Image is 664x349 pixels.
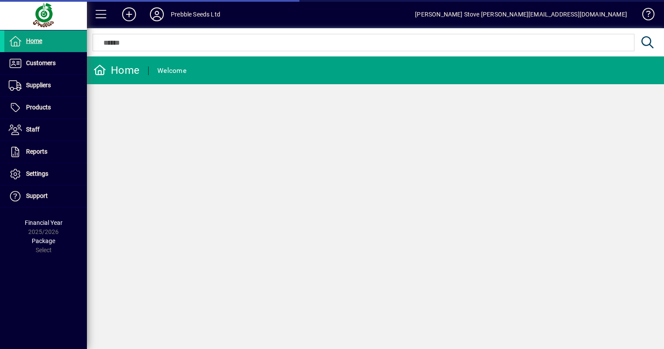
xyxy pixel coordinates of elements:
[26,148,47,155] span: Reports
[4,185,87,207] a: Support
[636,2,653,30] a: Knowledge Base
[26,104,51,111] span: Products
[26,82,51,89] span: Suppliers
[25,219,63,226] span: Financial Year
[115,7,143,22] button: Add
[26,126,40,133] span: Staff
[26,192,48,199] span: Support
[93,63,139,77] div: Home
[171,7,220,21] div: Prebble Seeds Ltd
[157,64,186,78] div: Welcome
[4,53,87,74] a: Customers
[4,163,87,185] a: Settings
[415,7,627,21] div: [PERSON_NAME] Stove [PERSON_NAME][EMAIL_ADDRESS][DOMAIN_NAME]
[26,37,42,44] span: Home
[4,97,87,119] a: Products
[26,170,48,177] span: Settings
[32,237,55,244] span: Package
[143,7,171,22] button: Profile
[4,119,87,141] a: Staff
[4,75,87,96] a: Suppliers
[4,141,87,163] a: Reports
[26,59,56,66] span: Customers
